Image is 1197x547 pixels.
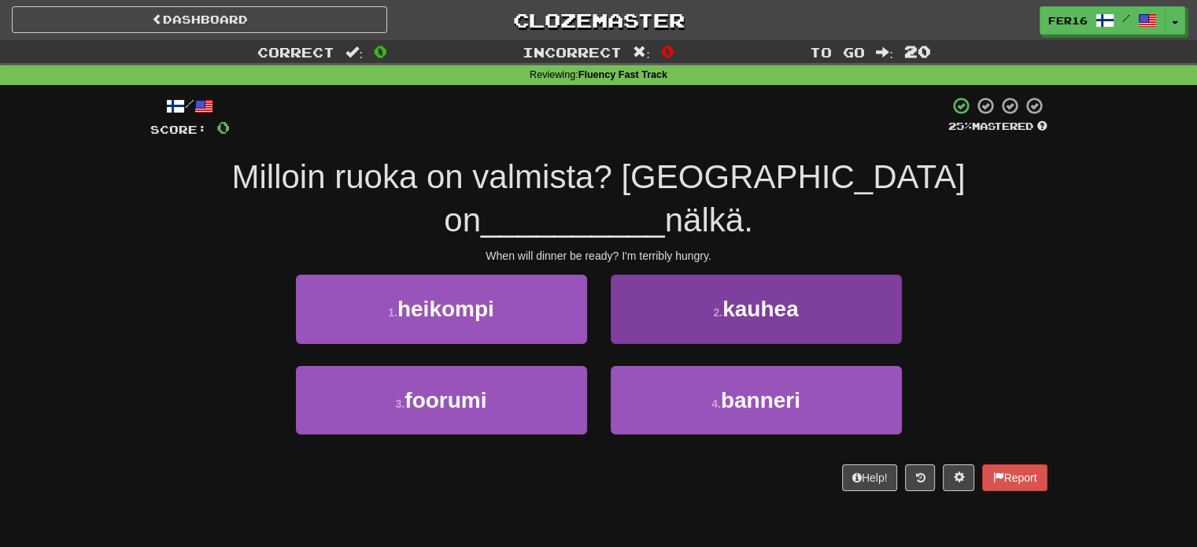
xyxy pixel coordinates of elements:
small: 3 . [396,397,405,410]
span: / [1122,13,1130,24]
a: Fer16 / [1040,6,1166,35]
strong: Fluency Fast Track [578,69,667,80]
button: 3.foorumi [296,366,587,434]
span: 0 [661,42,674,61]
span: Incorrect [523,44,622,60]
span: To go [810,44,865,60]
a: Clozemaster [411,6,786,34]
span: Fer16 [1048,13,1088,28]
span: Correct [257,44,334,60]
div: When will dinner be ready? I'm terribly hungry. [150,248,1047,264]
span: 0 [216,117,230,137]
small: 2 . [713,306,722,319]
small: 4 . [711,397,721,410]
span: heikompi [397,297,494,321]
span: banneri [721,388,800,412]
span: foorumi [405,388,486,412]
span: nälkä. [665,201,753,238]
span: kauhea [722,297,799,321]
span: 20 [904,42,931,61]
div: Mastered [948,120,1047,134]
span: : [876,46,893,59]
button: 1.heikompi [296,275,587,343]
span: 25 % [948,120,972,132]
span: : [633,46,650,59]
button: Round history (alt+y) [905,464,935,491]
a: Dashboard [12,6,387,33]
button: Help! [842,464,898,491]
span: : [345,46,363,59]
span: __________ [481,201,665,238]
span: 0 [374,42,387,61]
button: 4.banneri [611,366,902,434]
button: Report [982,464,1047,491]
span: Score: [150,123,207,136]
span: Milloin ruoka on valmista? [GEOGRAPHIC_DATA] on [231,158,965,238]
button: 2.kauhea [611,275,902,343]
small: 1 . [388,306,397,319]
div: / [150,96,230,116]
